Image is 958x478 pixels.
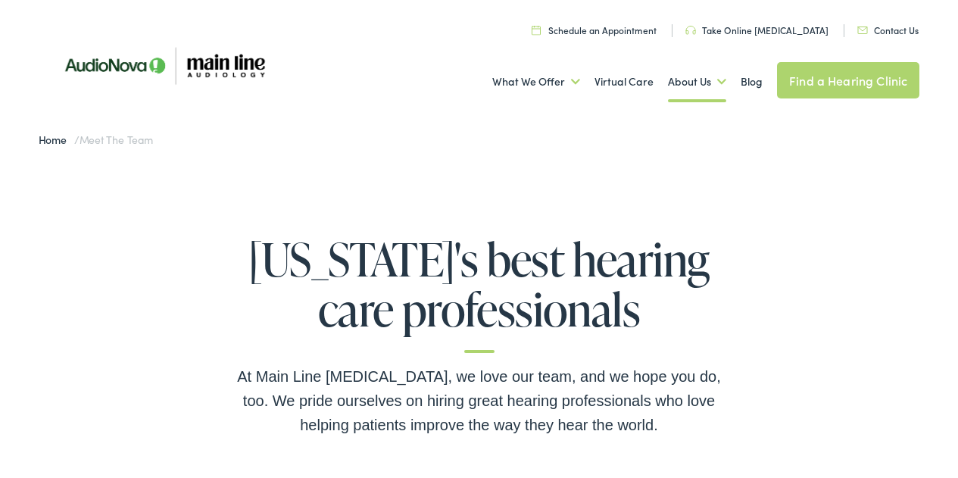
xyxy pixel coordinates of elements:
div: At Main Line [MEDICAL_DATA], we love our team, and we hope you do, too. We pride ourselves on hir... [237,364,722,437]
a: Home [39,132,74,147]
a: Contact Us [857,23,919,36]
a: About Us [668,54,726,110]
span: Meet the Team [80,132,153,147]
a: What We Offer [492,54,580,110]
span: / [39,132,153,147]
a: Schedule an Appointment [532,23,657,36]
a: Blog [741,54,763,110]
img: utility icon [685,26,696,35]
a: Virtual Care [594,54,654,110]
a: Find a Hearing Clinic [777,62,919,98]
a: Take Online [MEDICAL_DATA] [685,23,828,36]
img: utility icon [532,25,541,35]
h1: [US_STATE]'s best hearing care professionals [237,234,722,353]
img: utility icon [857,27,868,34]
